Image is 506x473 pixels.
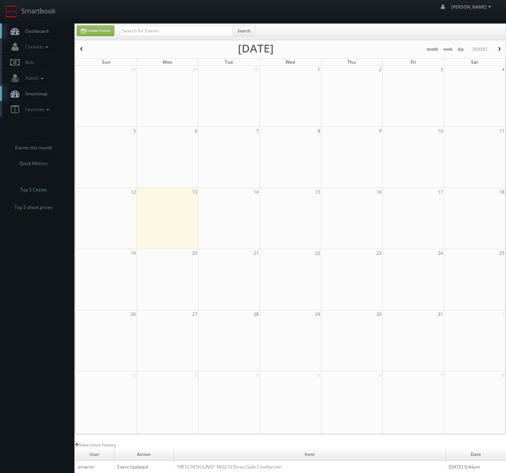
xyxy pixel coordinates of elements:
[286,59,295,65] span: Wed
[77,25,114,36] a: Create Event
[253,66,260,73] span: 30
[499,188,505,196] span: 18
[376,310,382,318] span: 30
[22,28,48,34] span: Dashboard
[376,249,382,257] span: 23
[19,160,48,167] span: Quick Metrics
[22,44,50,50] span: Contacts
[253,310,260,318] span: 28
[120,26,233,36] input: Search for Events
[451,4,493,10] span: [PERSON_NAME]
[501,310,505,318] span: 1
[133,127,137,135] span: 5
[225,59,233,65] span: Tue
[191,310,198,318] span: 27
[440,66,444,73] span: 3
[191,188,198,196] span: 13
[191,249,198,257] span: 20
[177,464,281,470] a: *RESCHEDULING* MO210 Direct Sale Comfort Inn
[501,371,505,379] span: 8
[253,188,260,196] span: 14
[6,6,17,18] img: smartbook-logo.png
[22,59,34,66] span: Bids
[446,448,506,461] td: Date
[102,59,111,65] span: Sun
[130,249,137,257] span: 19
[437,310,444,318] span: 31
[411,59,416,65] span: Fri
[133,371,137,379] span: 2
[75,442,116,448] a: View more history
[317,66,321,73] span: 1
[440,371,444,379] span: 7
[130,66,137,73] span: 28
[378,127,382,135] span: 9
[317,127,321,135] span: 8
[424,45,441,54] button: month
[22,91,47,97] span: Smartmap
[470,45,490,54] button: [DATE]
[255,371,260,379] span: 4
[499,127,505,135] span: 11
[255,127,260,135] span: 7
[437,188,444,196] span: 17
[314,310,321,318] span: 29
[174,448,446,461] td: Item
[15,144,52,152] span: Events this month
[194,127,198,135] span: 6
[471,59,478,65] span: Sat
[317,371,321,379] span: 5
[22,75,45,81] span: Admin
[499,249,505,257] span: 25
[130,310,137,318] span: 26
[376,188,382,196] span: 16
[22,106,51,112] span: Favorites
[15,204,52,211] span: Top 5 shoot prices
[20,186,47,194] span: Top 5 Clients
[191,66,198,73] span: 29
[233,25,255,36] button: Search
[440,45,455,54] button: week
[437,127,444,135] span: 10
[194,371,198,379] span: 3
[378,371,382,379] span: 6
[75,448,114,461] td: User
[253,249,260,257] span: 21
[455,45,467,54] button: day
[163,59,172,65] span: Mon
[437,249,444,257] span: 24
[314,249,321,257] span: 22
[314,188,321,196] span: 15
[347,59,356,65] span: Thu
[378,66,382,73] span: 2
[130,188,137,196] span: 12
[501,66,505,73] span: 4
[238,45,274,52] h2: [DATE]
[114,448,174,461] td: Action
